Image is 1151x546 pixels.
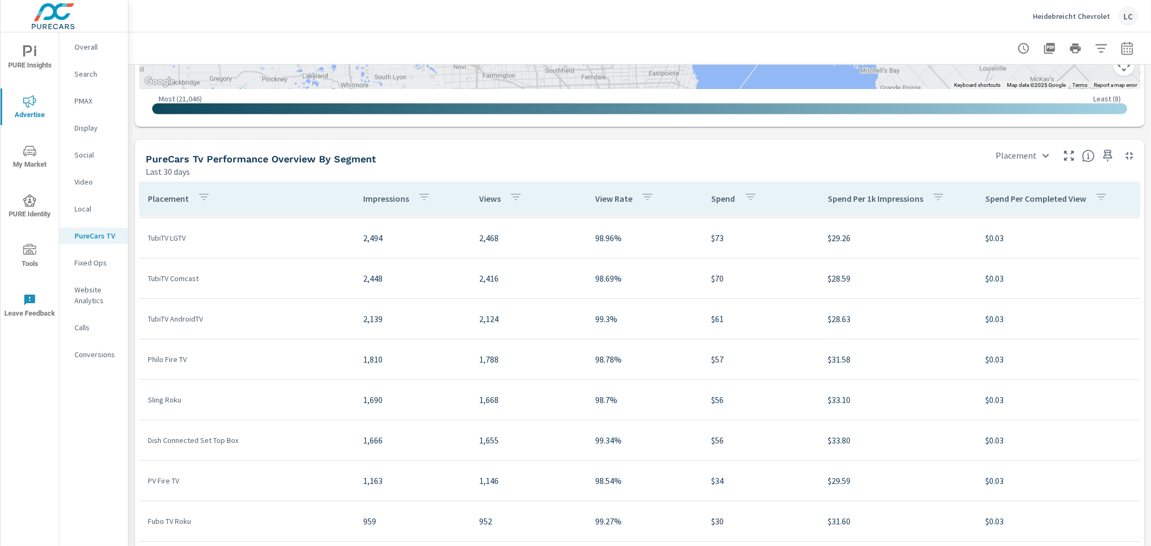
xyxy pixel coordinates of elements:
[595,353,694,366] p: 98.78%
[363,312,462,325] p: 2,139
[595,312,694,325] p: 99.3%
[595,393,694,406] p: 98.7%
[74,257,119,268] p: Fixed Ops
[595,272,694,285] p: 98.69%
[1099,147,1116,165] span: Save this to your personalized report
[59,120,128,136] div: Display
[828,312,968,325] p: $28.63
[985,434,1131,447] p: $0.03
[1113,54,1135,76] button: Map camera controls
[59,319,128,336] div: Calls
[59,93,128,109] div: PMAX
[828,434,968,447] p: $33.80
[479,272,578,285] p: 2,416
[985,393,1131,406] p: $0.03
[74,122,119,133] p: Display
[4,244,56,270] span: Tools
[1082,149,1095,162] span: This is a summary of PureCars TV performance by various segments. Use the dropdown in the top rig...
[985,272,1131,285] p: $0.03
[712,515,811,528] p: $30
[954,81,1000,89] button: Keyboard shortcuts
[148,475,346,486] p: PV Fire TV
[148,394,346,405] p: Sling Roku
[363,193,409,204] p: Impressions
[148,193,189,204] p: Placement
[59,282,128,309] div: Website Analytics
[595,515,694,528] p: 99.27%
[59,174,128,190] div: Video
[828,272,968,285] p: $28.59
[59,66,128,82] div: Search
[148,233,346,243] p: TubiTV LGTV
[479,312,578,325] p: 2,124
[74,149,119,160] p: Social
[985,231,1131,244] p: $0.03
[74,69,119,79] p: Search
[4,145,56,171] span: My Market
[146,165,190,178] p: Last 30 days
[363,393,462,406] p: 1,690
[985,515,1131,528] p: $0.03
[363,474,462,487] p: 1,163
[828,474,968,487] p: $29.59
[989,146,1056,165] div: Placement
[363,353,462,366] p: 1,810
[74,284,119,306] p: Website Analytics
[712,353,811,366] p: $57
[712,434,811,447] p: $56
[479,231,578,244] p: 2,468
[1119,6,1138,26] div: LC
[4,95,56,121] span: Advertise
[159,94,202,104] p: Most ( 21,046 )
[828,353,968,366] p: $31.58
[59,39,128,55] div: Overall
[363,515,462,528] p: 959
[479,474,578,487] p: 1,146
[1121,147,1138,165] button: Minimize Widget
[363,434,462,447] p: 1,666
[363,231,462,244] p: 2,494
[595,193,632,204] p: View Rate
[479,434,578,447] p: 1,655
[595,474,694,487] p: 98.54%
[712,474,811,487] p: $34
[985,193,1086,204] p: Spend Per Completed View
[1116,38,1138,59] button: Select Date Range
[1072,82,1087,88] a: Terms (opens in new tab)
[74,42,119,52] p: Overall
[4,45,56,72] span: PURE Insights
[1065,38,1086,59] button: Print Report
[148,435,346,446] p: Dish Connected Set Top Box
[74,349,119,360] p: Conversions
[712,312,811,325] p: $61
[1033,11,1110,21] p: Heidebreicht Chevrolet
[479,353,578,366] p: 1,788
[148,313,346,324] p: TubiTV AndroidTV
[74,230,119,241] p: PureCars TV
[4,294,56,320] span: Leave Feedback
[1039,38,1060,59] button: "Export Report to PDF"
[479,193,501,204] p: Views
[74,176,119,187] p: Video
[148,354,346,365] p: Philo Fire TV
[59,147,128,163] div: Social
[712,193,735,204] p: Spend
[1093,94,1121,104] p: Least ( 8 )
[1091,38,1112,59] button: Apply Filters
[595,231,694,244] p: 98.96%
[4,194,56,221] span: PURE Identity
[828,193,923,204] p: Spend Per 1k Impressions
[985,312,1131,325] p: $0.03
[985,353,1131,366] p: $0.03
[712,231,811,244] p: $73
[479,515,578,528] p: 952
[1,32,59,330] div: nav menu
[1060,147,1078,165] button: Make Fullscreen
[363,272,462,285] p: 2,448
[1094,82,1137,88] a: Report a map error
[142,75,178,89] img: Google
[74,95,119,106] p: PMAX
[1007,82,1066,88] span: Map data ©2025 Google
[712,393,811,406] p: $56
[59,228,128,244] div: PureCars TV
